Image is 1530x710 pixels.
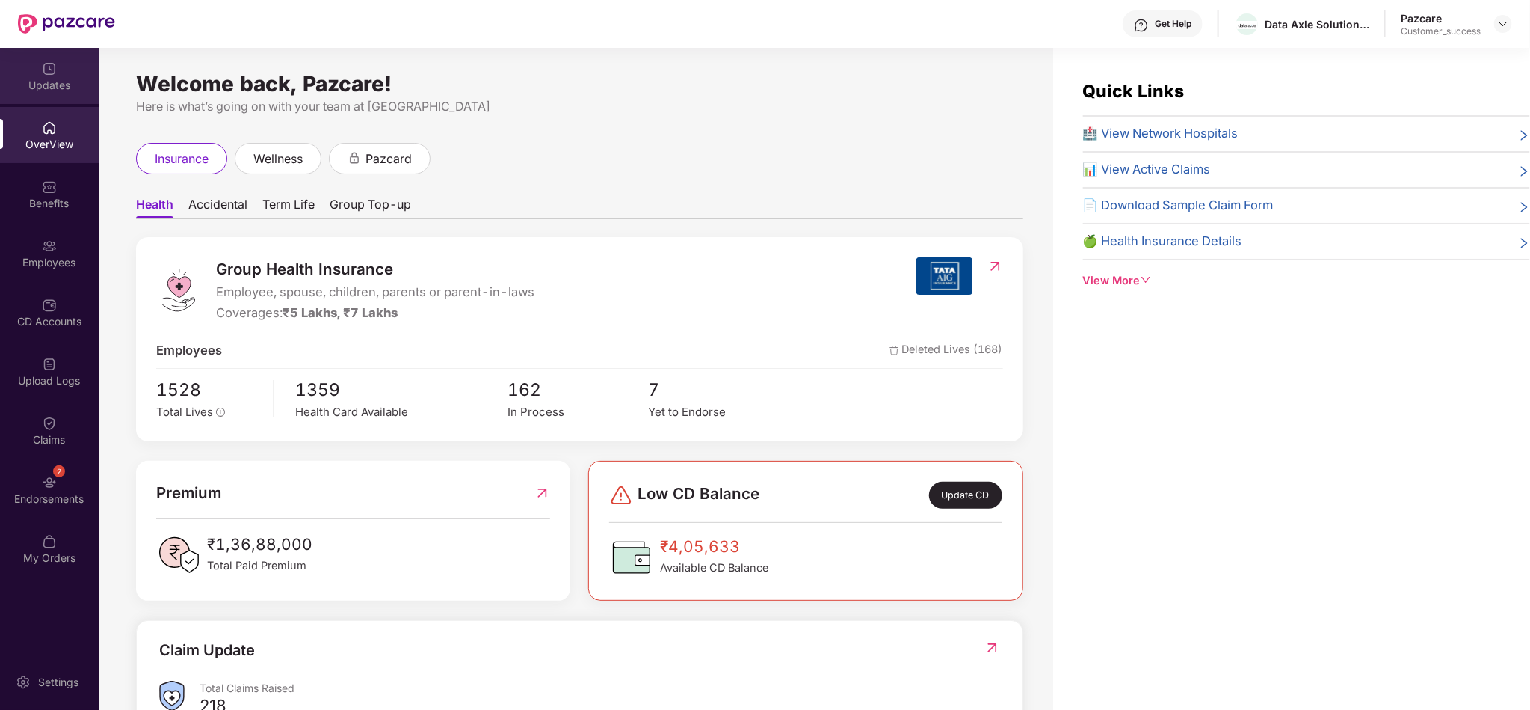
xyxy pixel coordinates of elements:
[200,681,1000,695] div: Total Claims Raised
[1083,196,1274,215] span: 📄 Download Sample Claim Form
[207,557,312,575] span: Total Paid Premium
[16,675,31,690] img: svg+xml;base64,PHN2ZyBpZD0iU2V0dGluZy0yMHgyMCIgeG1sbnM9Imh0dHA6Ly93d3cudzMub3JnLzIwMDAvc3ZnIiB3aW...
[660,560,768,577] span: Available CD Balance
[42,475,57,490] img: svg+xml;base64,PHN2ZyBpZD0iRW5kb3JzZW1lbnRzIiB4bWxucz0iaHR0cDovL3d3dy53My5vcmcvMjAwMC9zdmciIHdpZH...
[1518,199,1530,215] span: right
[649,376,790,403] span: 7
[1083,81,1185,102] span: Quick Links
[984,640,1000,655] img: RedirectIcon
[1155,18,1191,30] div: Get Help
[207,533,312,557] span: ₹1,36,88,000
[156,405,213,419] span: Total Lives
[1141,275,1151,285] span: down
[1083,160,1211,180] span: 📊 View Active Claims
[929,482,1002,509] div: Update CD
[216,257,534,281] span: Group Health Insurance
[348,151,361,165] div: animation
[609,483,633,507] img: svg+xml;base64,PHN2ZyBpZD0iRGFuZ2VyLTMyeDMyIiB4bWxucz0iaHR0cDovL3d3dy53My5vcmcvMjAwMC9zdmciIHdpZH...
[156,341,222,361] span: Employees
[1497,18,1509,30] img: svg+xml;base64,PHN2ZyBpZD0iRHJvcGRvd24tMzJ4MzIiIHhtbG5zPSJodHRwOi8vd3d3LnczLm9yZy8yMDAwL3N2ZyIgd2...
[1265,17,1369,31] div: Data Axle Solutions Private Limited
[136,197,173,218] span: Health
[42,357,57,372] img: svg+xml;base64,PHN2ZyBpZD0iVXBsb2FkX0xvZ3MiIGRhdGEtbmFtZT0iVXBsb2FkIExvZ3MiIHhtbG5zPSJodHRwOi8vd3...
[159,639,255,662] div: Claim Update
[889,341,1003,361] span: Deleted Lives (168)
[155,150,209,168] span: insurance
[1518,163,1530,180] span: right
[1518,235,1530,251] span: right
[136,78,1023,90] div: Welcome back, Pazcare!
[1401,25,1481,37] div: Customer_success
[534,481,550,505] img: RedirectIcon
[638,482,759,509] span: Low CD Balance
[660,535,768,560] span: ₹4,05,633
[1236,21,1258,29] img: WhatsApp%20Image%202022-10-27%20at%2012.58.27.jpeg
[296,376,508,403] span: 1359
[330,197,411,218] span: Group Top-up
[889,346,899,355] img: deleteIcon
[216,283,534,302] span: Employee, spouse, children, parents or parent-in-laws
[1134,18,1149,33] img: svg+xml;base64,PHN2ZyBpZD0iSGVscC0zMngzMiIgeG1sbnM9Imh0dHA6Ly93d3cudzMub3JnLzIwMDAvc3ZnIiB3aWR0aD...
[42,298,57,313] img: svg+xml;base64,PHN2ZyBpZD0iQ0RfQWNjb3VudHMiIGRhdGEtbmFtZT0iQ0QgQWNjb3VudHMiIHhtbG5zPSJodHRwOi8vd3...
[188,197,247,218] span: Accidental
[1083,232,1242,251] span: 🍏 Health Insurance Details
[34,675,83,690] div: Settings
[156,533,201,578] img: PaidPremiumIcon
[156,268,201,313] img: logo
[1518,127,1530,144] span: right
[987,259,1003,274] img: RedirectIcon
[216,304,534,323] div: Coverages:
[508,376,649,403] span: 162
[216,408,225,417] span: info-circle
[262,197,315,218] span: Term Life
[53,465,65,477] div: 2
[42,416,57,431] img: svg+xml;base64,PHN2ZyBpZD0iQ2xhaW0iIHhtbG5zPSJodHRwOi8vd3d3LnczLm9yZy8yMDAwL3N2ZyIgd2lkdGg9IjIwIi...
[1083,124,1239,144] span: 🏥 View Network Hospitals
[1083,272,1530,290] div: View More
[609,535,654,580] img: CDBalanceIcon
[42,239,57,254] img: svg+xml;base64,PHN2ZyBpZD0iRW1wbG95ZWVzIiB4bWxucz0iaHR0cDovL3d3dy53My5vcmcvMjAwMC9zdmciIHdpZHRoPS...
[42,534,57,549] img: svg+xml;base64,PHN2ZyBpZD0iTXlfT3JkZXJzIiBkYXRhLW5hbWU9Ik15IE9yZGVycyIgeG1sbnM9Imh0dHA6Ly93d3cudz...
[253,150,303,168] span: wellness
[283,305,398,320] span: ₹5 Lakhs, ₹7 Lakhs
[649,403,790,421] div: Yet to Endorse
[136,97,1023,116] div: Here is what’s going on with your team at [GEOGRAPHIC_DATA]
[916,257,972,295] img: insurerIcon
[156,481,221,505] span: Premium
[42,180,57,195] img: svg+xml;base64,PHN2ZyBpZD0iQmVuZWZpdHMiIHhtbG5zPSJodHRwOi8vd3d3LnczLm9yZy8yMDAwL3N2ZyIgd2lkdGg9Ij...
[42,120,57,135] img: svg+xml;base64,PHN2ZyBpZD0iSG9tZSIgeG1sbnM9Imh0dHA6Ly93d3cudzMub3JnLzIwMDAvc3ZnIiB3aWR0aD0iMjAiIG...
[156,376,262,403] span: 1528
[365,150,412,168] span: pazcard
[42,61,57,76] img: svg+xml;base64,PHN2ZyBpZD0iVXBkYXRlZCIgeG1sbnM9Imh0dHA6Ly93d3cudzMub3JnLzIwMDAvc3ZnIiB3aWR0aD0iMj...
[1401,11,1481,25] div: Pazcare
[18,14,115,34] img: New Pazcare Logo
[508,403,649,421] div: In Process
[296,403,508,421] div: Health Card Available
